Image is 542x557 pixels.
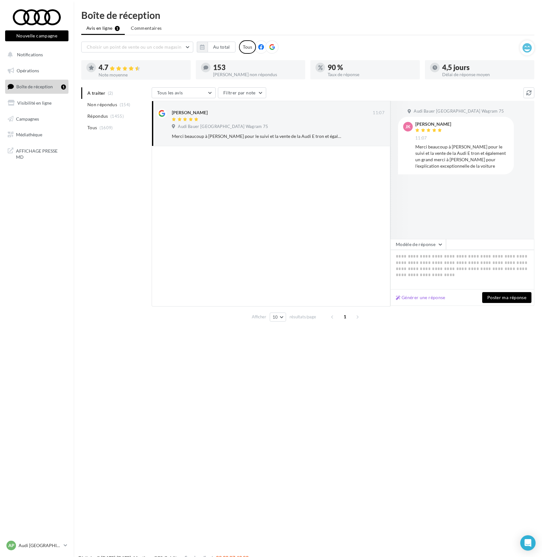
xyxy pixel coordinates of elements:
span: (154) [120,102,131,107]
span: AP [8,542,14,549]
button: 10 [270,313,286,322]
span: (1609) [100,125,113,130]
div: 4,5 jours [442,64,529,71]
div: Open Intercom Messenger [520,535,536,551]
p: Audi [GEOGRAPHIC_DATA] 17 [19,542,61,549]
span: (1455) [110,114,124,119]
span: Tous les avis [157,90,183,95]
button: Notifications [4,48,67,61]
a: Opérations [4,64,70,77]
div: 4.7 [99,64,186,71]
span: Visibilité en ligne [17,100,52,106]
div: [PERSON_NAME] [415,122,451,126]
button: Tous les avis [152,87,216,98]
div: [PERSON_NAME] [172,109,208,116]
a: Campagnes [4,112,70,126]
a: AP Audi [GEOGRAPHIC_DATA] 17 [5,539,68,552]
span: Audi Bauer [GEOGRAPHIC_DATA] Wagram 75 [414,108,504,114]
span: Notifications [17,52,43,57]
div: Merci beaucoup à [PERSON_NAME] pour le suivi et la vente de la Audi E tron et également un grand ... [172,133,343,139]
span: 1 [340,312,350,322]
span: Non répondus [87,101,117,108]
div: [PERSON_NAME] non répondus [213,72,300,77]
button: Choisir un point de vente ou un code magasin [81,42,193,52]
span: Répondus [87,113,108,119]
div: Tous [239,40,256,54]
button: Filtrer par note [218,87,266,98]
span: Médiathèque [16,132,42,137]
div: 90 % [328,64,415,71]
div: Note moyenne [99,73,186,77]
button: Nouvelle campagne [5,30,68,41]
span: Choisir un point de vente ou un code magasin [87,44,181,50]
a: Boîte de réception1 [4,80,70,93]
button: Modèle de réponse [390,239,446,250]
span: 10 [273,314,278,320]
button: Générer une réponse [393,294,448,301]
span: Tous [87,124,97,131]
span: Afficher [252,314,266,320]
span: 11:07 [373,110,385,116]
div: 1 [61,84,66,90]
a: Visibilité en ligne [4,96,70,110]
span: 11:07 [415,135,427,141]
span: Boîte de réception [16,84,53,89]
a: Médiathèque [4,128,70,141]
div: Boîte de réception [81,10,534,20]
button: Au total [208,42,235,52]
span: Campagnes [16,116,39,121]
button: Au total [197,42,235,52]
div: Merci beaucoup à [PERSON_NAME] pour le suivi et la vente de la Audi E tron et également un grand ... [415,144,509,169]
span: Audi Bauer [GEOGRAPHIC_DATA] Wagram 75 [178,124,268,130]
span: résultats/page [290,314,316,320]
button: Poster ma réponse [482,292,531,303]
span: AFFICHAGE PRESSE MD [16,147,66,160]
div: 153 [213,64,300,71]
div: Délai de réponse moyen [442,72,529,77]
span: Commentaires [131,25,162,31]
span: JK [405,123,410,130]
div: Taux de réponse [328,72,415,77]
a: AFFICHAGE PRESSE MD [4,144,70,163]
span: Opérations [17,68,39,73]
